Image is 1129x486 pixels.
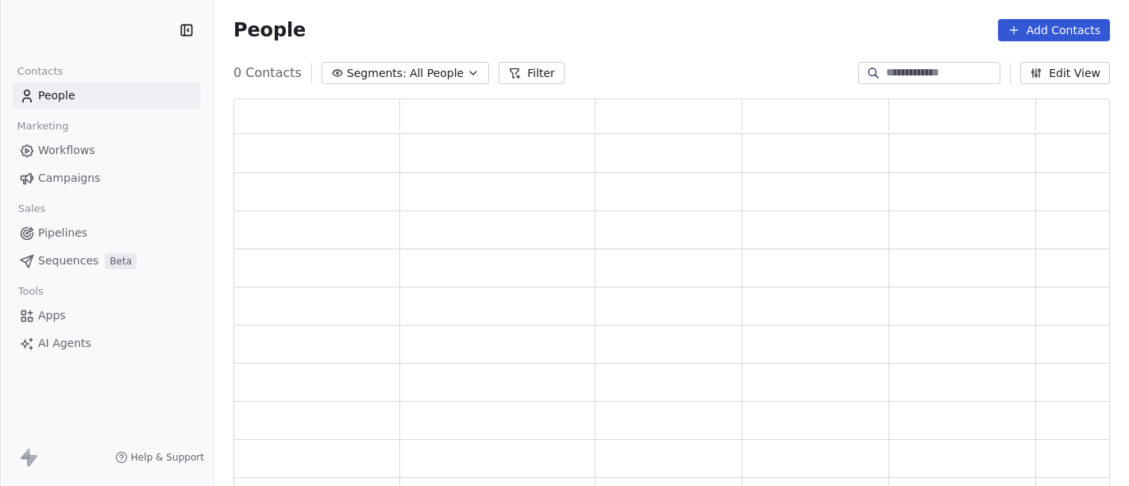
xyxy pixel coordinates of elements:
[499,62,564,84] button: Filter
[13,165,201,191] a: Campaigns
[11,280,50,303] span: Tools
[347,65,407,82] span: Segments:
[10,60,70,83] span: Contacts
[13,137,201,164] a: Workflows
[131,451,204,464] span: Help & Support
[38,335,91,352] span: AI Agents
[233,64,302,83] span: 0 Contacts
[38,307,66,324] span: Apps
[998,19,1110,41] button: Add Contacts
[13,248,201,274] a: SequencesBeta
[13,83,201,109] a: People
[10,114,75,138] span: Marketing
[233,18,306,42] span: People
[410,65,464,82] span: All People
[38,87,75,104] span: People
[11,197,52,221] span: Sales
[1020,62,1110,84] button: Edit View
[105,253,137,269] span: Beta
[13,330,201,357] a: AI Agents
[38,225,87,241] span: Pipelines
[38,142,95,159] span: Workflows
[115,451,204,464] a: Help & Support
[13,303,201,329] a: Apps
[38,253,98,269] span: Sequences
[38,170,100,187] span: Campaigns
[13,220,201,246] a: Pipelines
